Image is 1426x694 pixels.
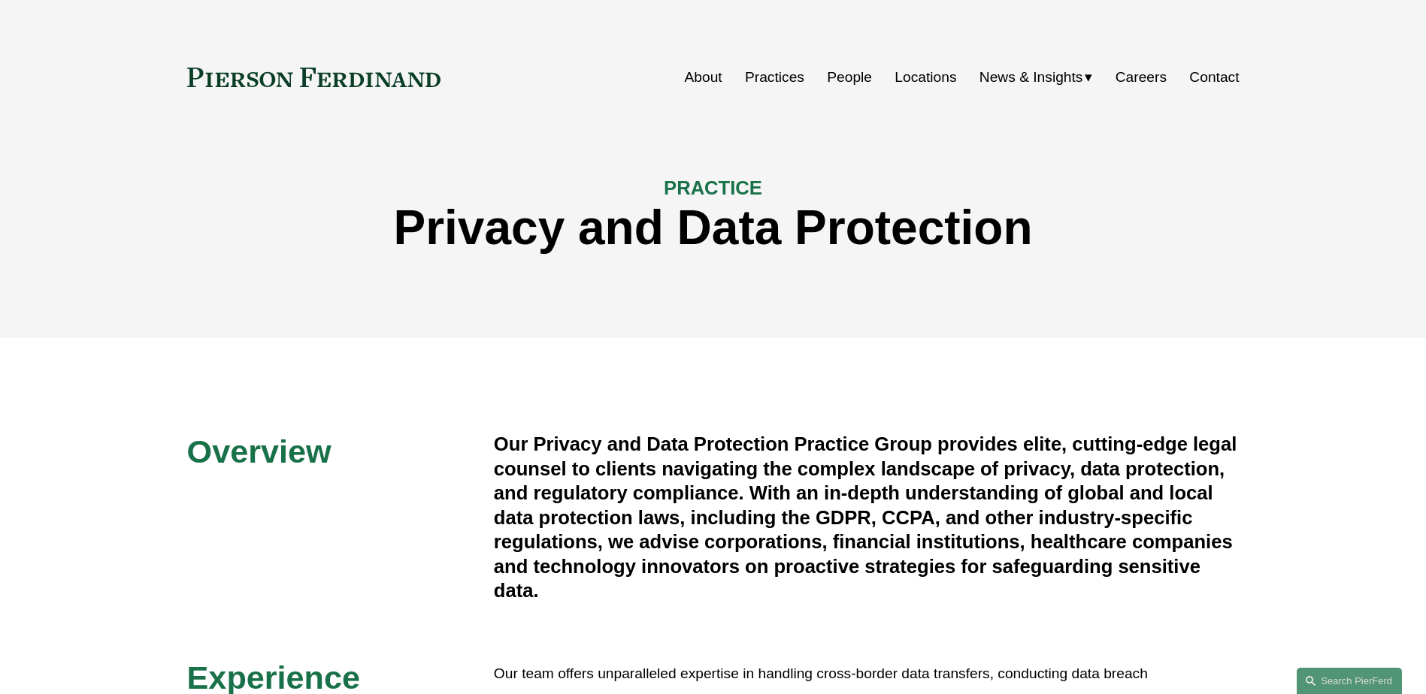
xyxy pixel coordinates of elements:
a: Careers [1116,63,1167,92]
a: About [685,63,722,92]
a: Contact [1189,63,1239,92]
a: Search this site [1297,668,1402,694]
a: folder dropdown [979,63,1093,92]
h1: Privacy and Data Protection [187,201,1240,255]
a: Practices [745,63,804,92]
a: Locations [895,63,956,92]
a: People [827,63,872,92]
span: Overview [187,433,332,469]
span: PRACTICE [664,177,762,198]
span: News & Insights [979,65,1083,91]
h4: Our Privacy and Data Protection Practice Group provides elite, cutting-edge legal counsel to clie... [494,432,1240,602]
